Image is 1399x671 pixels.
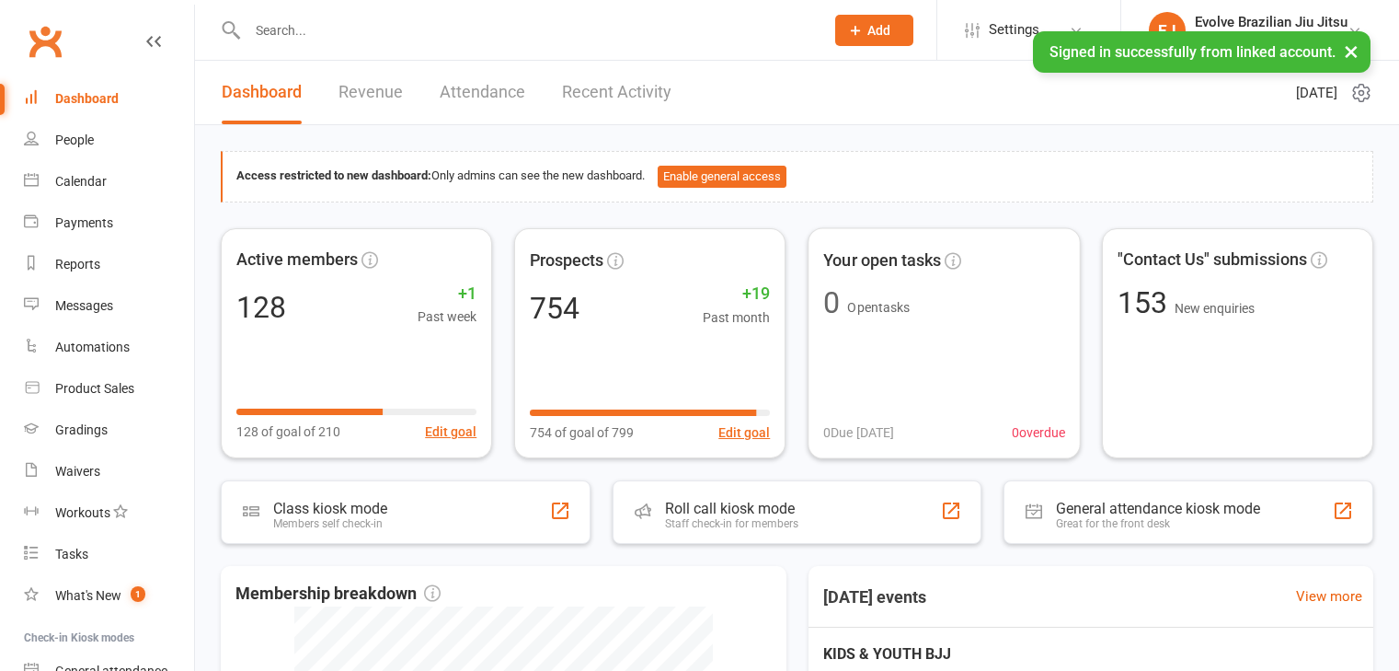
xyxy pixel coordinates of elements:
span: Membership breakdown [235,581,441,607]
div: Gradings [55,422,108,437]
div: Members self check-in [273,517,387,530]
div: People [55,133,94,147]
span: Active members [236,247,358,273]
div: 754 [530,293,579,322]
div: Only admins can see the new dashboard. [236,166,1359,188]
div: Product Sales [55,381,134,396]
span: Open tasks [847,299,909,314]
a: Tasks [24,534,194,575]
span: KIDS & YOUTH BJJ [823,642,1275,666]
strong: Access restricted to new dashboard: [236,168,431,182]
span: 153 [1118,285,1175,320]
button: Edit goal [425,422,476,442]
a: Dashboard [222,61,302,124]
a: Attendance [440,61,525,124]
button: × [1335,31,1368,71]
div: Great for the front desk [1056,517,1260,530]
span: 0 overdue [1011,422,1064,443]
span: Prospects [530,247,603,273]
div: Dashboard [55,91,119,106]
span: New enquiries [1175,301,1255,316]
span: 0 Due [DATE] [823,422,893,443]
a: Recent Activity [562,61,671,124]
span: 754 of goal of 799 [530,422,634,442]
div: Workouts [55,505,110,520]
span: Signed in successfully from linked account. [1049,43,1336,61]
a: Calendar [24,161,194,202]
button: Enable general access [658,166,786,188]
div: EJ [1149,12,1186,49]
span: Past week [418,307,476,327]
div: Reports [55,257,100,272]
span: Past month [704,307,771,327]
div: What's New [55,588,121,603]
input: Search... [242,17,811,43]
div: General attendance kiosk mode [1056,500,1260,517]
a: Product Sales [24,368,194,410]
div: Messages [55,298,113,313]
a: People [24,120,194,161]
span: "Contact Us" submissions [1118,247,1307,273]
span: Your open tasks [823,247,941,273]
a: Workouts [24,492,194,534]
span: 128 of goal of 210 [236,422,340,442]
span: Add [867,23,890,38]
span: +19 [704,280,771,307]
a: Dashboard [24,78,194,120]
div: Automations [55,340,130,354]
div: 0 [823,287,840,317]
span: Settings [989,9,1039,51]
div: Class kiosk mode [273,500,387,517]
span: [DATE] [1296,82,1337,104]
a: Automations [24,327,194,368]
div: Waivers [55,464,100,479]
span: 1 [131,586,145,602]
a: Messages [24,285,194,327]
div: Evolve Brazilian Jiu Jitsu [1195,14,1347,30]
button: Add [835,15,913,46]
button: Edit goal [719,422,771,442]
a: Revenue [338,61,403,124]
div: Roll call kiosk mode [665,500,798,517]
h3: [DATE] events [808,581,941,614]
a: What's New1 [24,575,194,617]
div: Payments [55,215,113,230]
div: Evolve Brazilian Jiu Jitsu [1195,30,1347,47]
div: Calendar [55,174,107,189]
a: Reports [24,244,194,285]
a: Clubworx [22,18,68,64]
span: +1 [418,281,476,307]
div: Tasks [55,547,88,561]
a: Payments [24,202,194,244]
a: Waivers [24,451,194,492]
a: View more [1296,585,1362,607]
div: Staff check-in for members [665,517,798,530]
div: 128 [236,293,286,322]
a: Gradings [24,410,194,451]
